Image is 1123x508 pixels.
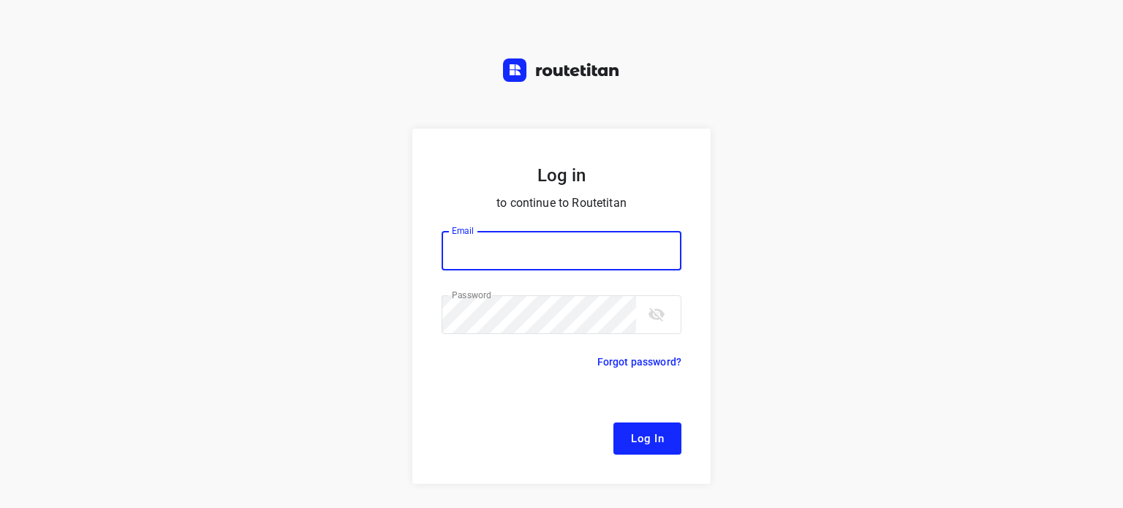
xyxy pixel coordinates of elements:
[597,353,681,371] p: Forgot password?
[442,164,681,187] h5: Log in
[442,193,681,213] p: to continue to Routetitan
[503,58,620,82] img: Routetitan
[631,429,664,448] span: Log In
[613,422,681,455] button: Log In
[642,300,671,329] button: toggle password visibility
